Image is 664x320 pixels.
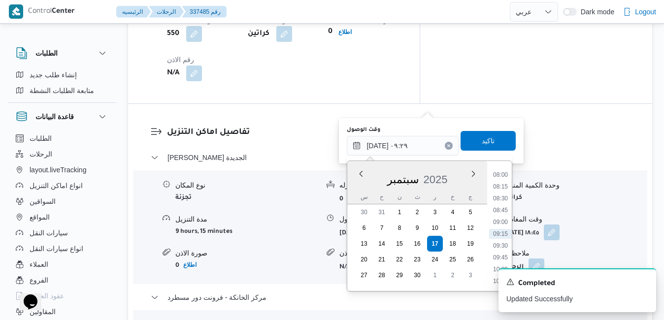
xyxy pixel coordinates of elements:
button: المواقع [12,209,112,225]
button: Logout [619,2,660,22]
div: day-13 [356,236,372,252]
div: day-11 [445,220,461,236]
span: رقم الاذن [167,56,194,64]
b: [DATE] ١٨:٤٥ [503,230,539,237]
div: day-22 [392,252,407,267]
b: N/A [339,264,350,271]
div: [PERSON_NAME] الجديدة [133,170,647,284]
div: نوع المكان [175,180,319,191]
button: الطلبات [16,47,108,59]
b: 0 [175,262,179,269]
div: وقت الوصول [339,214,483,224]
div: day-28 [374,267,390,283]
button: الرحلات [12,146,112,162]
b: 0 [339,196,343,203]
div: Notification [506,277,648,290]
li: 08:15 [489,182,512,192]
div: day-25 [445,252,461,267]
li: 08:45 [489,205,512,215]
b: N/A [167,67,179,79]
div: day-19 [463,236,478,252]
button: إنشاء طلب جديد [12,67,112,83]
h3: تفاصيل اماكن التنزيل [167,126,630,139]
label: وقت الوصول [347,126,380,134]
div: day-15 [392,236,407,252]
div: وحدة الكمية المنزله [503,180,647,191]
span: إنشاء طلب جديد [30,69,77,81]
li: 09:15 [489,229,512,239]
b: 0 [328,26,332,38]
span: Logout [635,6,656,18]
button: الرحلات [149,6,184,18]
div: ملاحظات [503,248,647,258]
b: Center [52,8,75,16]
div: day-20 [356,252,372,267]
div: ر [427,190,443,204]
div: س [356,190,372,204]
b: كراتين [503,194,522,201]
div: day-1 [427,267,443,283]
span: layout.liveTracking [30,164,86,176]
div: day-4 [445,204,461,220]
span: انواع اماكن التنزيل [30,180,83,192]
div: day-27 [356,267,372,283]
button: العملاء [12,256,112,272]
span: مركز الخانكة - فرونت دور مسطرد [167,291,266,303]
span: العملاء [30,258,48,270]
div: خ [445,190,461,204]
div: day-6 [356,220,372,236]
button: Previous Month [357,170,365,178]
li: 09:45 [489,253,512,262]
div: ث [409,190,425,204]
div: day-14 [374,236,390,252]
button: متابعة الطلبات النشطة [12,83,112,98]
img: X8yXhbKr1z7QwAAAABJRU5ErkJggg== [9,4,23,19]
button: Next month [469,170,477,178]
button: اطلاع [334,26,356,38]
button: قاعدة البيانات [16,111,108,123]
b: اطلاع [183,261,197,268]
button: [PERSON_NAME] الجديدة [151,152,630,163]
div: رقم الاذن [339,248,483,258]
span: 2025 [424,173,448,186]
li: 09:30 [489,241,512,251]
input: Press the down key to enter a popover containing a calendar. Press the escape key to close the po... [347,136,459,156]
button: 337485 رقم [182,6,227,18]
button: انواع سيارات النقل [12,241,112,256]
b: 9 hours, 15 minutes [175,228,232,235]
li: 08:30 [489,193,512,203]
div: day-31 [374,204,390,220]
p: Updated Successfully [506,294,648,304]
h3: قاعدة البيانات [35,111,74,123]
li: 08:00 [489,170,512,180]
button: انواع اماكن التنزيل [12,178,112,193]
b: كراتين [248,28,269,40]
span: Dark mode [577,8,614,16]
span: السواقين [30,195,56,207]
div: day-21 [374,252,390,267]
span: سيارات النقل [30,227,68,239]
span: Completed [518,278,555,290]
div: وقت المغادره [503,214,647,224]
span: [PERSON_NAME] الجديدة [167,152,247,163]
div: month-٢٠٢٥-٠٩ [355,204,479,283]
div: day-9 [409,220,425,236]
b: 550 [167,28,179,40]
div: day-3 [463,267,478,283]
button: عقود العملاء [12,288,112,304]
b: اطلاع [338,29,352,35]
div: day-23 [409,252,425,267]
div: Button. Open the month selector. سبتمبر is currently selected. [387,173,419,186]
div: day-12 [463,220,478,236]
div: مدة التنزيل [175,214,319,224]
h3: الطلبات [35,47,58,59]
button: الطلبات [12,130,112,146]
span: انواع سيارات النقل [30,243,83,255]
button: الرئيسيه [116,6,151,18]
div: day-2 [445,267,461,283]
span: تاكيد [482,135,495,147]
div: day-17 [427,236,443,252]
button: سيارات النقل [12,225,112,241]
div: day-8 [392,220,407,236]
